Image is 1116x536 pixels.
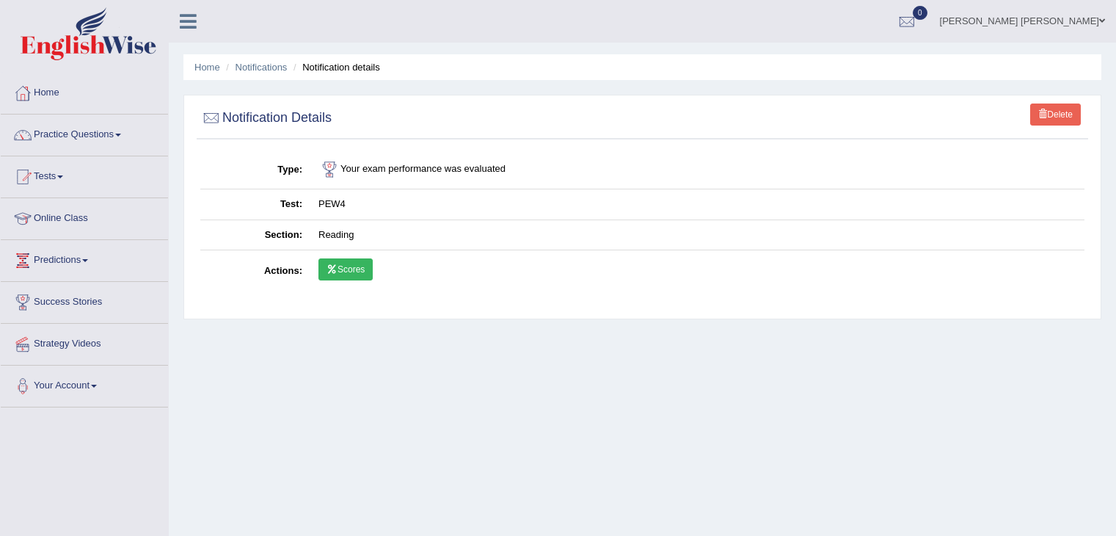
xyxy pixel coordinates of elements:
[200,151,310,189] th: Type
[1,282,168,319] a: Success Stories
[236,62,288,73] a: Notifications
[1,115,168,151] a: Practice Questions
[1,240,168,277] a: Predictions
[200,189,310,220] th: Test
[310,151,1084,189] td: Your exam performance was evaluated
[310,220,1084,250] td: Reading
[194,62,220,73] a: Home
[1,73,168,109] a: Home
[310,189,1084,220] td: PEW4
[200,220,310,250] th: Section
[318,258,373,280] a: Scores
[200,250,310,293] th: Actions
[200,107,332,129] h2: Notification Details
[1030,104,1081,126] a: Delete
[1,198,168,235] a: Online Class
[1,366,168,402] a: Your Account
[290,60,380,74] li: Notification details
[1,324,168,361] a: Strategy Videos
[913,6,927,20] span: 0
[1,156,168,193] a: Tests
